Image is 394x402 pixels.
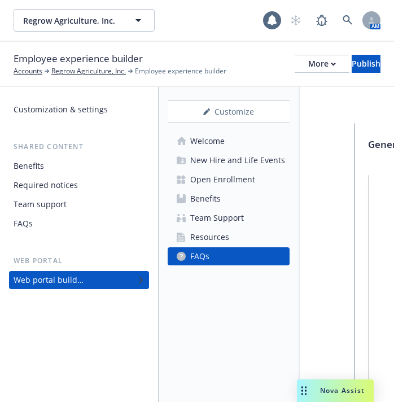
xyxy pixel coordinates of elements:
a: FAQs [9,215,149,233]
a: Open Enrollment [168,171,290,189]
div: Shared content [9,141,149,152]
div: Customize [168,101,290,123]
a: FAQs [168,247,290,265]
a: Benefits [9,157,149,175]
div: FAQs [14,215,33,233]
div: Publish [352,55,380,72]
a: Web portal builder [9,271,149,289]
a: Required notices [9,176,149,194]
span: Employee experience builder [135,66,226,76]
a: Search [336,9,359,32]
a: Start snowing [284,9,307,32]
div: Web portal builder [14,271,84,289]
div: New Hire and Life Events [190,151,285,169]
button: Nova Assist [297,379,374,402]
button: Publish [352,55,380,73]
div: Web portal [9,255,149,266]
span: Employee experience builder [14,51,143,66]
button: More [295,55,349,73]
div: Benefits [14,157,44,175]
a: Customization & settings [9,100,149,119]
div: Drag to move [297,379,311,402]
a: Resources [168,228,290,246]
div: Team Support [190,209,244,227]
span: Regrow Agriculture, Inc. [23,15,121,27]
a: Welcome [168,132,290,150]
div: Open Enrollment [190,171,255,189]
div: Required notices [14,176,78,194]
div: Resources [190,228,229,246]
a: Benefits [168,190,290,208]
div: Welcome [190,132,225,150]
div: Team support [14,195,67,213]
a: Report a Bug [310,9,333,32]
button: Customize [168,100,290,123]
button: Regrow Agriculture, Inc. [14,9,155,32]
a: Accounts [14,66,42,76]
a: Team support [9,195,149,213]
div: FAQs [190,247,209,265]
div: More [308,55,336,72]
div: Customization & settings [14,100,108,119]
div: Benefits [190,190,221,208]
span: Nova Assist [320,386,365,395]
a: Regrow Agriculture, Inc. [51,66,126,76]
a: New Hire and Life Events [168,151,290,169]
a: Team Support [168,209,290,227]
